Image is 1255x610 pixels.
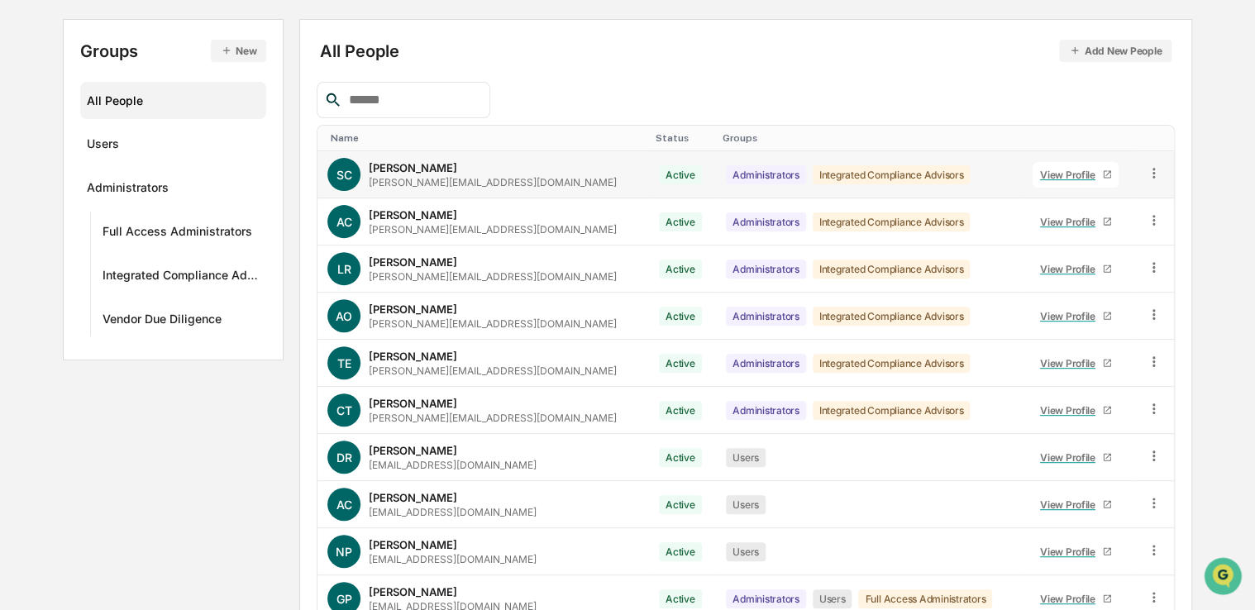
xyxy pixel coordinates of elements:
[1202,555,1247,600] iframe: Open customer support
[336,498,352,512] span: AC
[659,448,702,467] div: Active
[10,233,111,263] a: 🔎Data Lookup
[726,354,806,373] div: Administrators
[10,202,113,231] a: 🖐️Preclearance
[726,542,766,561] div: Users
[726,165,806,184] div: Administrators
[369,161,457,174] div: [PERSON_NAME]
[17,210,30,223] div: 🖐️
[369,270,617,283] div: [PERSON_NAME][EMAIL_ADDRESS][DOMAIN_NAME]
[136,208,205,225] span: Attestations
[87,180,169,200] div: Administrators
[369,412,617,424] div: [PERSON_NAME][EMAIL_ADDRESS][DOMAIN_NAME]
[17,126,46,156] img: 1746055101610-c473b297-6a78-478c-a979-82029cc54cd1
[369,506,537,518] div: [EMAIL_ADDRESS][DOMAIN_NAME]
[726,495,766,514] div: Users
[117,279,200,293] a: Powered byPylon
[813,589,852,608] div: Users
[103,224,252,244] div: Full Access Administrators
[87,87,260,114] div: All People
[813,307,971,326] div: Integrated Compliance Advisors
[17,35,301,61] p: How can we help?
[369,397,457,410] div: [PERSON_NAME]
[369,585,457,598] div: [PERSON_NAME]
[659,212,702,231] div: Active
[659,307,702,326] div: Active
[1029,132,1129,144] div: Toggle SortBy
[103,268,260,288] div: Integrated Compliance Advisors
[1040,498,1102,511] div: View Profile
[1059,40,1171,62] button: Add New People
[369,176,617,188] div: [PERSON_NAME][EMAIL_ADDRESS][DOMAIN_NAME]
[336,215,352,229] span: AC
[1040,451,1102,464] div: View Profile
[813,401,971,420] div: Integrated Compliance Advisors
[369,303,457,316] div: [PERSON_NAME]
[813,354,971,373] div: Integrated Compliance Advisors
[336,545,352,559] span: NP
[659,495,702,514] div: Active
[1040,404,1102,417] div: View Profile
[337,262,351,276] span: LR
[320,40,1171,62] div: All People
[120,210,133,223] div: 🗄️
[659,589,702,608] div: Active
[726,260,806,279] div: Administrators
[1040,546,1102,558] div: View Profile
[369,444,457,457] div: [PERSON_NAME]
[369,553,537,565] div: [EMAIL_ADDRESS][DOMAIN_NAME]
[659,401,702,420] div: Active
[1033,303,1119,329] a: View Profile
[281,131,301,151] button: Start new chat
[813,212,971,231] div: Integrated Compliance Advisors
[659,260,702,279] div: Active
[211,40,266,62] button: New
[723,132,1016,144] div: Toggle SortBy
[1040,263,1102,275] div: View Profile
[1040,357,1102,369] div: View Profile
[726,307,806,326] div: Administrators
[336,168,352,182] span: SC
[659,165,702,184] div: Active
[336,450,352,465] span: DR
[33,240,104,256] span: Data Lookup
[165,280,200,293] span: Pylon
[726,448,766,467] div: Users
[337,356,351,370] span: TE
[726,212,806,231] div: Administrators
[113,202,212,231] a: 🗄️Attestations
[1040,593,1102,605] div: View Profile
[369,350,457,363] div: [PERSON_NAME]
[369,538,457,551] div: [PERSON_NAME]
[1033,445,1119,470] a: View Profile
[1033,209,1119,235] a: View Profile
[103,312,222,331] div: Vendor Due Diligence
[726,401,806,420] div: Administrators
[1040,310,1102,322] div: View Profile
[56,126,271,143] div: Start new chat
[858,589,992,608] div: Full Access Administrators
[1033,256,1119,282] a: View Profile
[726,589,806,608] div: Administrators
[369,208,457,222] div: [PERSON_NAME]
[336,592,352,606] span: GP
[336,403,352,417] span: CT
[1040,169,1102,181] div: View Profile
[656,132,709,144] div: Toggle SortBy
[56,143,216,156] div: We're offline, we'll be back soon
[369,255,457,269] div: [PERSON_NAME]
[659,542,702,561] div: Active
[331,132,642,144] div: Toggle SortBy
[659,354,702,373] div: Active
[33,208,107,225] span: Preclearance
[1149,132,1167,144] div: Toggle SortBy
[87,136,119,156] div: Users
[1033,350,1119,376] a: View Profile
[1040,216,1102,228] div: View Profile
[336,309,352,323] span: AO
[369,223,617,236] div: [PERSON_NAME][EMAIL_ADDRESS][DOMAIN_NAME]
[369,365,617,377] div: [PERSON_NAME][EMAIL_ADDRESS][DOMAIN_NAME]
[369,459,537,471] div: [EMAIL_ADDRESS][DOMAIN_NAME]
